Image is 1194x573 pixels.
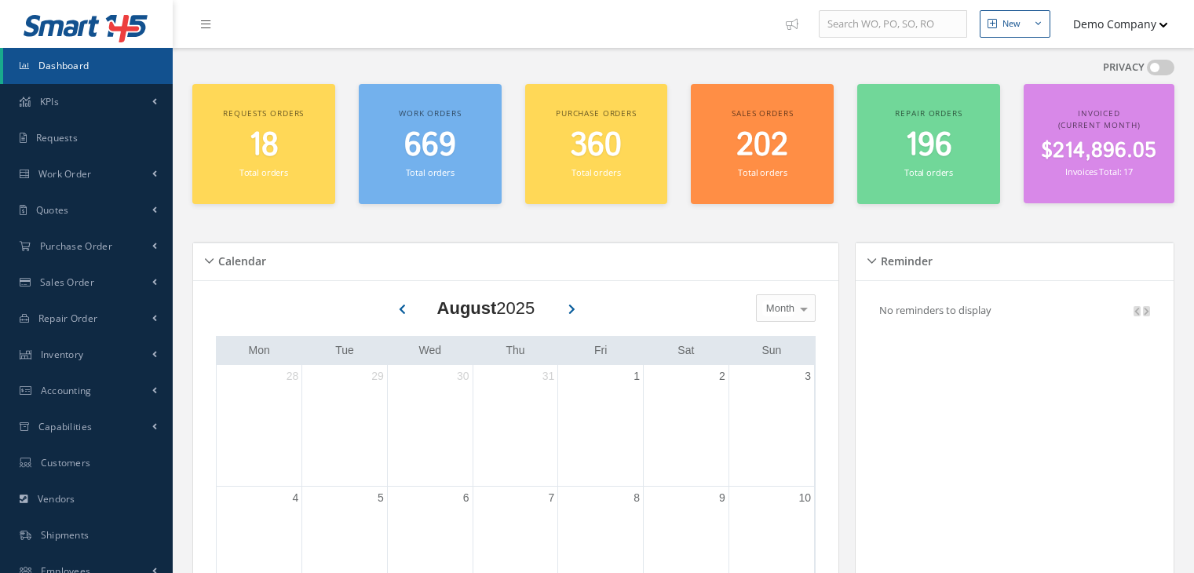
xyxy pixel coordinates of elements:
[1002,17,1021,31] div: New
[1041,136,1156,166] span: $214,896.05
[3,48,173,84] a: Dashboard
[399,108,461,119] span: Work orders
[762,301,794,316] span: Month
[289,487,301,509] a: August 4, 2025
[980,10,1050,38] button: New
[895,108,962,119] span: Repair orders
[819,10,967,38] input: Search WO, PO, SO, RO
[302,365,388,487] td: July 29, 2025
[1078,108,1120,119] span: Invoiced
[876,250,933,268] h5: Reminder
[40,276,94,289] span: Sales Order
[904,166,953,178] small: Total orders
[1103,60,1145,75] label: PRIVACY
[249,123,279,168] span: 18
[239,166,288,178] small: Total orders
[716,487,728,509] a: August 9, 2025
[460,487,473,509] a: August 6, 2025
[214,250,266,268] h5: Calendar
[38,59,89,72] span: Dashboard
[36,203,69,217] span: Quotes
[736,123,788,168] span: 202
[801,365,814,388] a: August 3, 2025
[1058,119,1141,130] span: (Current Month)
[1065,166,1133,177] small: Invoices Total: 17
[1024,84,1174,203] a: Invoiced (Current Month) $214,896.05 Invoices Total: 17
[630,487,643,509] a: August 8, 2025
[41,456,91,469] span: Customers
[570,123,622,168] span: 360
[558,365,644,487] td: August 1, 2025
[38,167,92,181] span: Work Order
[40,239,112,253] span: Purchase Order
[674,341,697,360] a: Saturday
[502,341,528,360] a: Thursday
[332,341,357,360] a: Tuesday
[217,365,302,487] td: July 28, 2025
[437,295,535,321] div: 2025
[283,365,302,388] a: July 28, 2025
[415,341,444,360] a: Wednesday
[691,84,834,204] a: Sales orders 202 Total orders
[41,528,89,542] span: Shipments
[738,166,787,178] small: Total orders
[245,341,272,360] a: Monday
[406,166,455,178] small: Total orders
[41,384,92,397] span: Accounting
[556,108,637,119] span: Purchase orders
[40,95,59,108] span: KPIs
[732,108,793,119] span: Sales orders
[38,420,93,433] span: Capabilities
[630,365,643,388] a: August 1, 2025
[1058,9,1168,39] button: Demo Company
[716,365,728,388] a: August 2, 2025
[857,84,1000,204] a: Repair orders 196 Total orders
[591,341,610,360] a: Friday
[571,166,620,178] small: Total orders
[525,84,668,204] a: Purchase orders 360 Total orders
[41,348,84,361] span: Inventory
[38,312,98,325] span: Repair Order
[644,365,729,487] td: August 2, 2025
[728,365,814,487] td: August 3, 2025
[539,365,558,388] a: July 31, 2025
[368,365,387,388] a: July 29, 2025
[879,303,991,317] p: No reminders to display
[36,131,78,144] span: Requests
[192,84,335,204] a: Requests orders 18 Total orders
[546,487,558,509] a: August 7, 2025
[905,123,952,168] span: 196
[758,341,784,360] a: Sunday
[374,487,387,509] a: August 5, 2025
[223,108,304,119] span: Requests orders
[795,487,814,509] a: August 10, 2025
[473,365,558,487] td: July 31, 2025
[359,84,502,204] a: Work orders 669 Total orders
[404,123,456,168] span: 669
[387,365,473,487] td: July 30, 2025
[454,365,473,388] a: July 30, 2025
[38,492,75,505] span: Vendors
[437,298,497,318] b: August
